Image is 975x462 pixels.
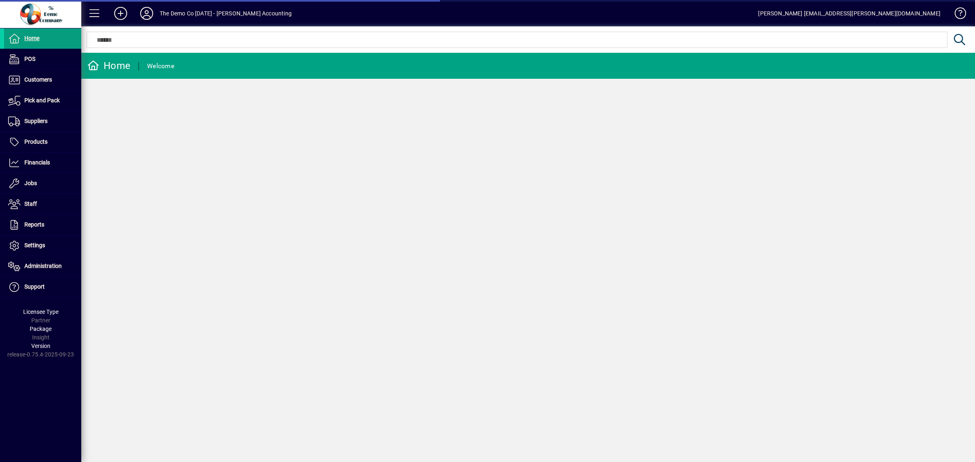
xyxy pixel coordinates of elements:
a: Customers [4,70,81,90]
span: Administration [24,263,62,269]
span: Package [30,326,52,332]
span: Staff [24,201,37,207]
button: Add [108,6,134,21]
div: [PERSON_NAME] [EMAIL_ADDRESS][PERSON_NAME][DOMAIN_NAME] [758,7,940,20]
a: Products [4,132,81,152]
a: Jobs [4,173,81,194]
a: Suppliers [4,111,81,132]
a: Reports [4,215,81,235]
span: Licensee Type [23,309,58,315]
span: Settings [24,242,45,248]
span: Jobs [24,180,37,186]
span: Products [24,138,48,145]
div: The Demo Co [DATE] - [PERSON_NAME] Accounting [160,7,292,20]
a: Financials [4,153,81,173]
span: Reports [24,221,44,228]
span: Financials [24,159,50,166]
a: Support [4,277,81,297]
span: Version [31,343,50,349]
a: Staff [4,194,81,214]
span: POS [24,56,35,62]
span: Suppliers [24,118,48,124]
span: Customers [24,76,52,83]
a: Knowledge Base [949,2,965,28]
a: Settings [4,235,81,256]
button: Profile [134,6,160,21]
a: Administration [4,256,81,276]
span: Home [24,35,39,41]
span: Pick and Pack [24,97,60,104]
a: Pick and Pack [4,91,81,111]
div: Home [87,59,130,72]
a: POS [4,49,81,69]
div: Welcome [147,60,174,73]
span: Support [24,283,45,290]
